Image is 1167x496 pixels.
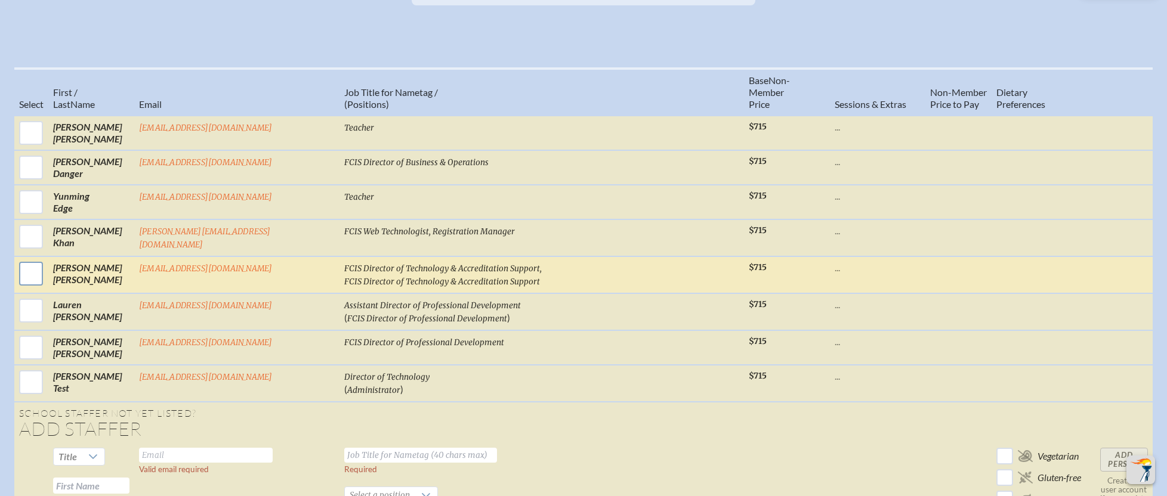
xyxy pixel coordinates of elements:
[744,69,830,116] th: Memb
[996,86,1045,110] span: ary Preferences
[749,336,767,346] span: $715
[139,337,273,348] a: [EMAIL_ADDRESS][DOMAIN_NAME]
[48,219,134,256] td: [PERSON_NAME] Khan
[58,451,77,462] span: Title
[139,157,273,168] a: [EMAIL_ADDRESS][DOMAIN_NAME]
[749,191,767,201] span: $715
[835,370,921,382] p: ...
[835,190,921,202] p: ...
[835,336,921,348] p: ...
[507,312,510,323] span: )
[835,299,921,311] p: ...
[139,263,273,274] a: [EMAIL_ADDRESS][DOMAIN_NAME]
[53,478,129,494] input: First Name
[749,156,767,166] span: $715
[749,371,767,381] span: $715
[768,75,790,86] span: Non-
[776,86,784,98] span: er
[344,448,497,463] input: Job Title for Nametag (40 chars max)
[749,75,768,86] span: Base
[1038,472,1081,483] span: Gluten-free
[344,192,374,202] span: Teacher
[139,372,273,382] a: [EMAIL_ADDRESS][DOMAIN_NAME]
[344,312,347,323] span: (
[344,157,489,168] span: FCIS Director of Business & Operations
[835,225,921,237] p: ...
[347,385,400,395] span: Administrator
[139,123,273,133] a: [EMAIL_ADDRESS][DOMAIN_NAME]
[835,262,921,274] p: ...
[139,192,273,202] a: [EMAIL_ADDRESS][DOMAIN_NAME]
[48,365,134,402] td: [PERSON_NAME] Test
[48,116,134,150] td: [PERSON_NAME] [PERSON_NAME]
[134,69,339,116] th: Email
[48,330,134,365] td: [PERSON_NAME] [PERSON_NAME]
[992,69,1086,116] th: Diet
[344,337,504,348] span: FCIS Director of Professional Development
[48,293,134,330] td: Lauren [PERSON_NAME]
[19,98,44,110] span: Select
[347,314,507,324] span: FCIS Director of Professional Development
[835,121,921,133] p: ...
[830,69,925,116] th: Sessions & Extras
[1038,450,1079,462] span: Vegetarian
[1126,455,1155,484] button: Scroll Top
[1129,458,1153,482] img: To the top
[139,464,209,474] label: Valid email required
[344,227,515,237] span: FCIS Web Technologist, Registration Manager
[344,372,430,382] span: Director of Technology
[48,69,134,116] th: Name
[749,262,767,272] span: $715
[344,464,377,474] label: Required
[344,383,347,395] span: (
[344,263,542,287] span: FCIS Director of Technology & Accreditation Support, FCIS Director of Technology & Accreditation ...
[139,448,273,463] input: Email
[48,150,134,185] td: [PERSON_NAME] Danger
[344,300,521,311] span: Assistant Director of Professional Development
[139,227,271,250] a: [PERSON_NAME][EMAIL_ADDRESS][DOMAIN_NAME]
[930,86,952,98] span: Non-
[53,86,78,98] span: First /
[53,98,70,110] span: Last
[54,448,82,465] span: Title
[400,383,403,395] span: )
[749,98,770,110] span: Price
[344,123,374,133] span: Teacher
[48,185,134,219] td: Yunming Edge
[749,299,767,309] span: $715
[925,69,992,116] th: Member Price to Pay
[48,256,134,293] td: [PERSON_NAME] [PERSON_NAME]
[835,156,921,168] p: ...
[139,300,273,311] a: [EMAIL_ADDRESS][DOMAIN_NAME]
[339,69,744,116] th: Job Title for Nametag / (Positions)
[749,122,767,132] span: $715
[749,225,767,235] span: $715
